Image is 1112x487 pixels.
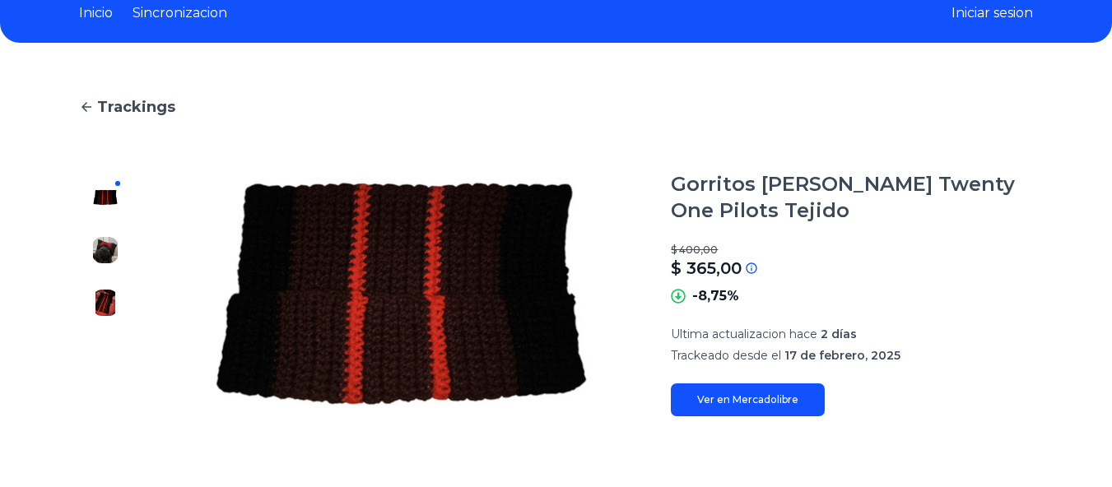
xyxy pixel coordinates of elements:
button: Iniciar sesion [951,3,1033,23]
img: Gorritos De Clancy Twenty One Pilots Tejido [92,290,119,316]
a: Ver en Mercadolibre [671,383,825,416]
a: Sincronizacion [133,3,227,23]
h1: Gorritos [PERSON_NAME] Twenty One Pilots Tejido [671,171,1033,224]
img: Gorritos De Clancy Twenty One Pilots Tejido [92,237,119,263]
p: $ 365,00 [671,257,742,280]
span: Trackings [97,95,175,118]
img: Gorritos De Clancy Twenty One Pilots Tejido [165,171,638,416]
span: 2 días [821,327,857,341]
img: Gorritos De Clancy Twenty One Pilots Tejido [92,184,119,211]
span: Ultima actualizacion hace [671,327,817,341]
span: Trackeado desde el [671,348,781,363]
p: $ 400,00 [671,243,1033,257]
a: Trackings [79,95,1033,118]
span: 17 de febrero, 2025 [784,348,900,363]
p: -8,75% [692,286,739,306]
a: Inicio [79,3,113,23]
